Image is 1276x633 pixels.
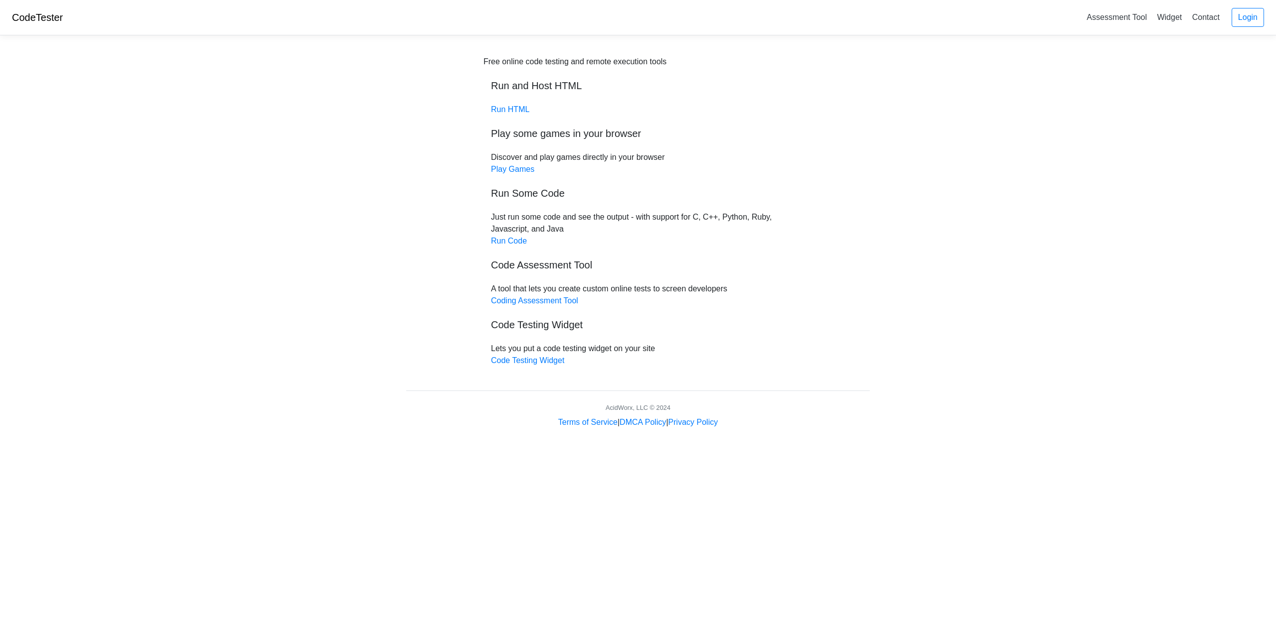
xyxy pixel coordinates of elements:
a: Play Games [491,165,534,173]
a: DMCA Policy [620,418,666,426]
a: Coding Assessment Tool [491,296,578,305]
a: Contact [1188,9,1224,25]
h5: Play some games in your browser [491,127,785,139]
a: Privacy Policy [668,418,718,426]
a: Code Testing Widget [491,356,564,365]
h5: Code Assessment Tool [491,259,785,271]
div: AcidWorx, LLC © 2024 [606,403,670,412]
a: CodeTester [12,12,63,23]
a: Login [1232,8,1264,27]
h5: Run and Host HTML [491,80,785,92]
h5: Code Testing Widget [491,319,785,331]
div: Discover and play games directly in your browser Just run some code and see the output - with sup... [483,56,793,367]
a: Run Code [491,237,527,245]
a: Run HTML [491,105,529,114]
div: Free online code testing and remote execution tools [483,56,666,68]
a: Terms of Service [558,418,618,426]
a: Widget [1153,9,1186,25]
a: Assessment Tool [1083,9,1151,25]
h5: Run Some Code [491,187,785,199]
div: | | [558,416,718,428]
